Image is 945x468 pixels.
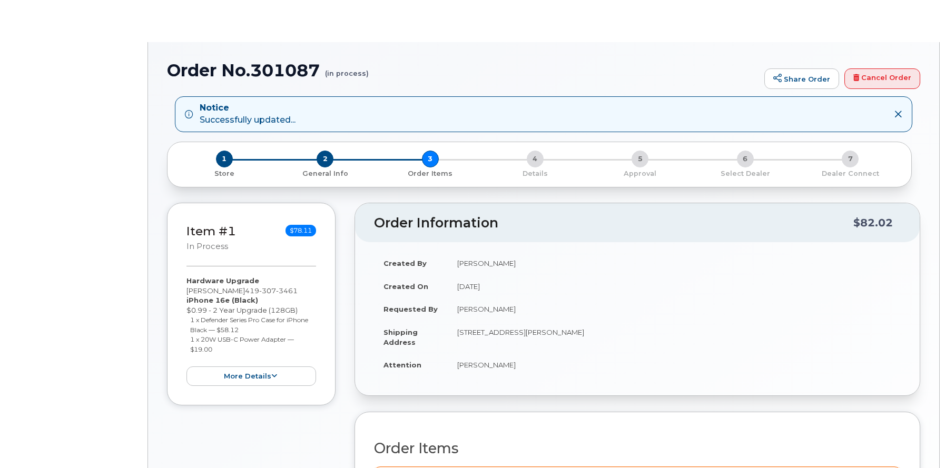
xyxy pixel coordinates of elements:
strong: Shipping Address [383,328,418,346]
a: Cancel Order [844,68,920,89]
a: 1 Store [176,167,272,178]
small: (in process) [325,61,369,77]
h2: Order Information [374,216,853,231]
strong: Created By [383,259,427,267]
small: 1 x 20W USB-C Power Adapter — $19.00 [190,335,294,353]
div: Successfully updated... [200,102,296,126]
a: Item #1 [186,224,236,238]
a: 2 General Info [272,167,377,178]
span: 307 [259,286,276,295]
span: 419 [245,286,298,295]
button: more details [186,366,316,386]
p: Store [180,169,268,178]
td: [PERSON_NAME] [448,353,901,376]
strong: Requested By [383,305,438,313]
td: [PERSON_NAME] [448,252,901,275]
span: $78.11 [286,225,316,236]
td: [STREET_ADDRESS][PERSON_NAME] [448,321,901,353]
h2: Order Items [374,441,901,456]
span: 1 [216,151,233,167]
div: [PERSON_NAME] $0.99 - 2 Year Upgrade (128GB) [186,276,316,386]
strong: iPhone 16e (Black) [186,296,258,304]
td: [PERSON_NAME] [448,297,901,321]
p: General Info [277,169,373,178]
div: $82.02 [853,213,893,233]
strong: Hardware Upgrade [186,276,259,285]
span: 2 [317,151,333,167]
small: in process [186,242,228,251]
strong: Created On [383,282,428,291]
h1: Order No.301087 [167,61,759,79]
span: 3461 [276,286,298,295]
strong: Attention [383,361,421,369]
strong: Notice [200,102,296,114]
small: 1 x Defender Series Pro Case for iPhone Black — $58.12 [190,316,308,334]
td: [DATE] [448,275,901,298]
a: Share Order [764,68,839,89]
